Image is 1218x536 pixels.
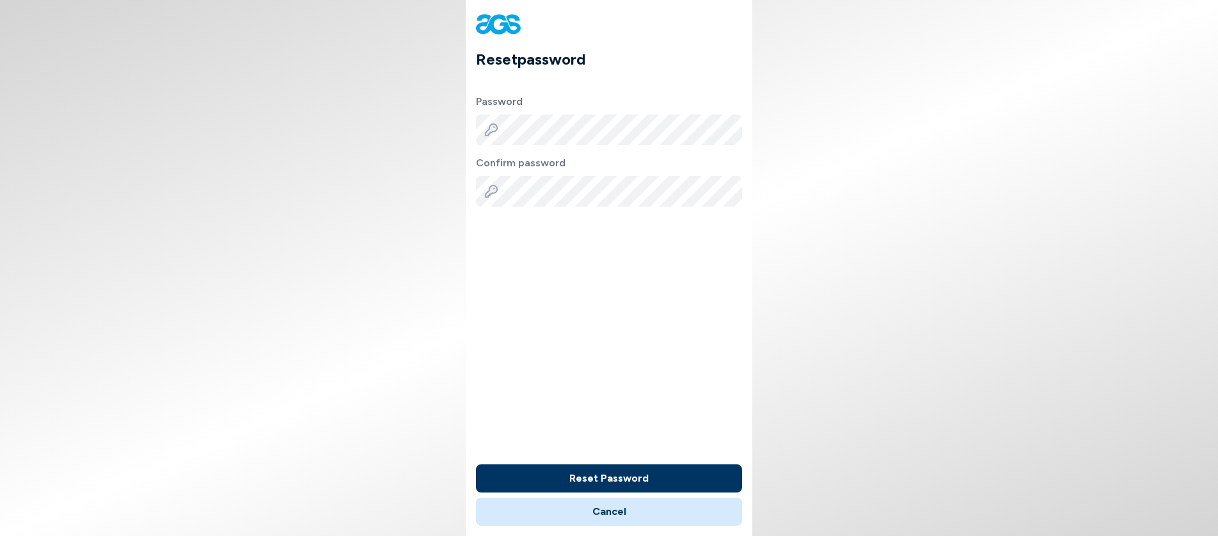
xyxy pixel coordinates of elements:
[476,155,742,171] label: Confirm password
[476,498,742,526] button: Cancel
[476,464,742,493] button: Reset Password
[476,48,752,71] h1: Reset password
[476,94,742,109] label: Password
